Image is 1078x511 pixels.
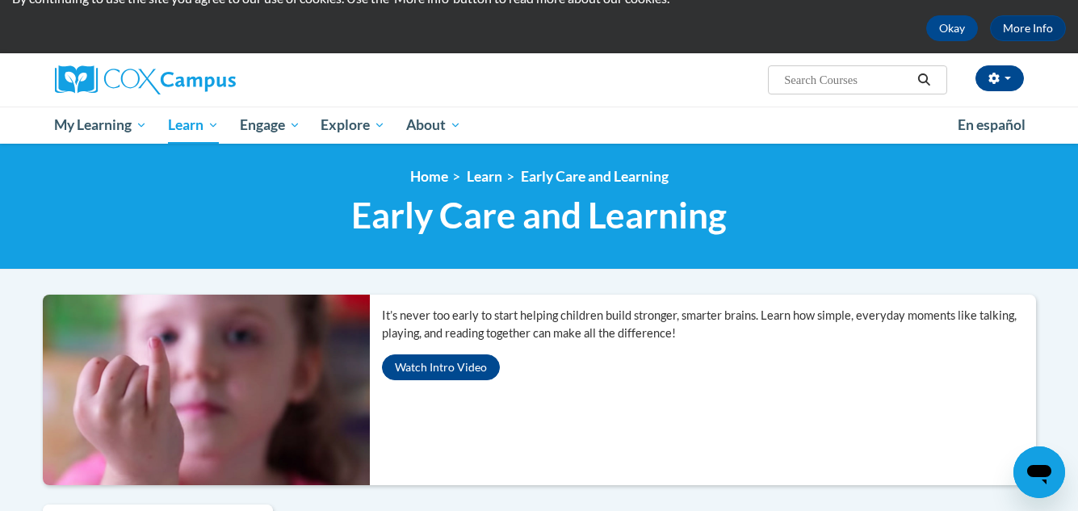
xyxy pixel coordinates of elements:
button: Okay [926,15,978,41]
a: Engage [229,107,311,144]
span: Learn [168,115,219,135]
span: Engage [240,115,300,135]
iframe: Button to launch messaging window, conversation in progress [1013,446,1065,498]
a: Early Care and Learning [521,168,669,185]
span: Early Care and Learning [351,194,727,237]
a: About [396,107,472,144]
span: En español [958,116,1026,133]
button: Watch Intro Video [382,354,500,380]
a: Home [410,168,448,185]
p: It’s never too early to start helping children build stronger, smarter brains. Learn how simple, ... [382,307,1036,342]
a: Learn [157,107,229,144]
input: Search Courses [782,70,912,90]
span: Explore [321,115,385,135]
a: More Info [990,15,1066,41]
a: Cox Campus [55,65,362,94]
a: En español [947,108,1036,142]
img: Cox Campus [55,65,236,94]
button: Account Settings [975,65,1024,91]
a: Learn [467,168,502,185]
span: About [406,115,461,135]
button: Search [912,70,936,90]
div: Main menu [31,107,1048,144]
a: My Learning [44,107,158,144]
a: Explore [310,107,396,144]
span: My Learning [54,115,147,135]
